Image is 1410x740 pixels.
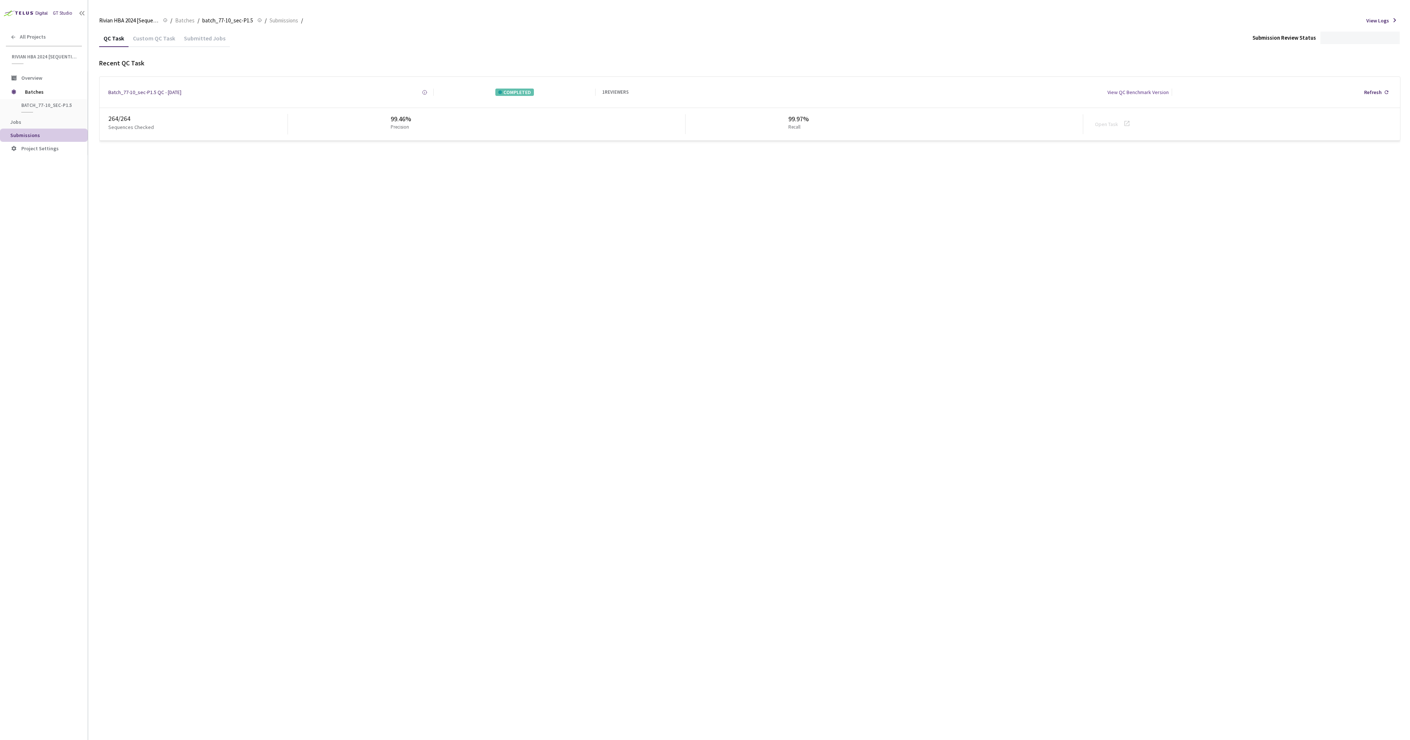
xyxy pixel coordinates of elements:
a: Batch_77-10_sec-P1.5 QC - [DATE] [108,89,181,96]
span: batch_77-10_sec-P1.5 [202,16,253,25]
span: View Logs [1366,17,1389,24]
div: 1 REVIEWERS [602,89,629,96]
span: Batches [25,85,75,99]
li: / [170,16,172,25]
span: Submissions [270,16,298,25]
a: Batches [174,16,196,24]
p: Precision [391,124,409,131]
span: All Projects [20,34,46,40]
span: Batches [175,16,195,25]
span: Submissions [10,132,40,139]
div: Refresh [1364,89,1382,96]
div: 99.97% [788,114,809,124]
span: Project Settings [21,145,59,152]
div: Recent QC Task [99,58,1400,68]
li: / [265,16,267,25]
div: COMPLETED [495,89,534,96]
a: Open Task [1095,121,1118,127]
div: 99.46% [391,114,412,124]
p: Sequences Checked [108,123,154,131]
div: Submitted Jobs [180,35,230,47]
span: Rivian HBA 2024 [Sequential] [12,54,77,60]
a: Submissions [268,16,300,24]
span: Jobs [10,119,21,125]
span: batch_77-10_sec-P1.5 [21,102,76,108]
div: 264 / 264 [108,114,288,123]
li: / [301,16,303,25]
div: GT Studio [53,10,72,17]
span: Rivian HBA 2024 [Sequential] [99,16,159,25]
li: / [198,16,199,25]
span: Overview [21,75,42,81]
div: View QC Benchmark Version [1107,89,1169,96]
div: Custom QC Task [129,35,180,47]
div: Submission Review Status [1252,34,1316,42]
div: QC Task [99,35,129,47]
p: Recall [788,124,806,131]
